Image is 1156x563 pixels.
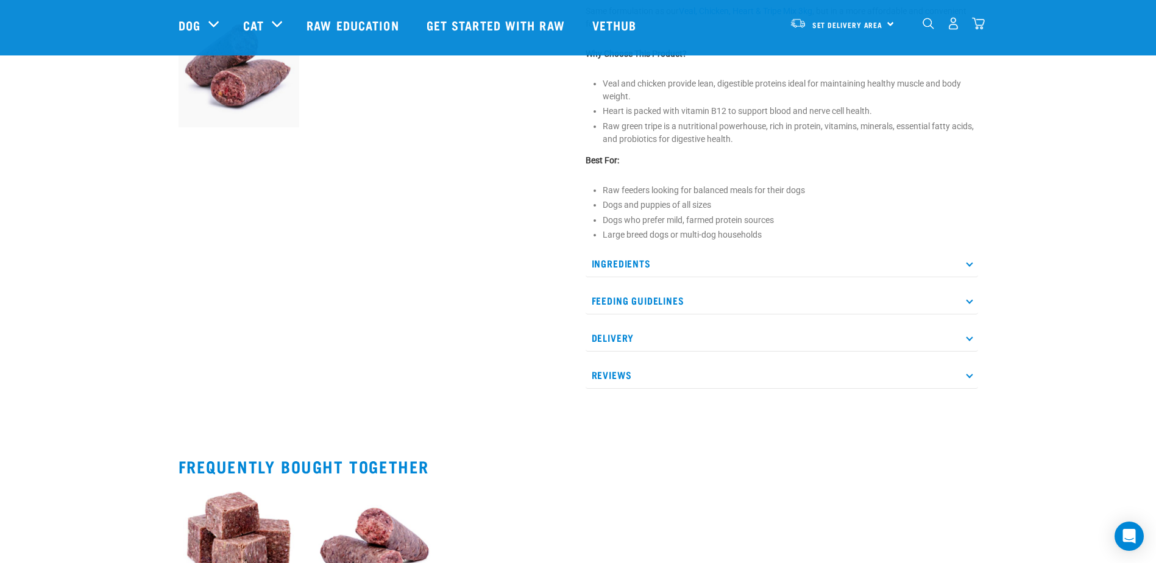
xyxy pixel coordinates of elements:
[179,457,978,476] h2: Frequently bought together
[923,18,934,29] img: home-icon-1@2x.png
[603,184,978,197] li: Raw feeders looking for balanced meals for their dogs
[603,199,978,211] li: Dogs and puppies of all sizes
[586,287,978,314] p: Feeding Guidelines
[243,16,264,34] a: Cat
[586,250,978,277] p: Ingredients
[947,17,960,30] img: user.png
[603,77,978,103] li: Veal and chicken provide lean, digestible proteins ideal for maintaining healthy muscle and body ...
[179,6,300,127] img: 1263 Chicken Organ Roll 02
[603,105,978,118] li: Heart is packed with vitamin B12 to support blood and nerve cell health.
[1115,522,1144,551] div: Open Intercom Messenger
[603,214,978,227] li: Dogs who prefer mild, farmed protein sources
[294,1,414,49] a: Raw Education
[603,120,978,146] li: Raw green tripe is a nutritional powerhouse, rich in protein, vitamins, minerals, essential fatty...
[586,324,978,352] p: Delivery
[812,23,883,27] span: Set Delivery Area
[179,16,200,34] a: Dog
[603,228,978,241] li: Large breed dogs or multi-dog households
[586,361,978,389] p: Reviews
[580,1,652,49] a: Vethub
[414,1,580,49] a: Get started with Raw
[586,49,687,58] strong: Why Choose This Product?
[790,18,806,29] img: van-moving.png
[586,155,619,165] strong: Best For:
[972,17,985,30] img: home-icon@2x.png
